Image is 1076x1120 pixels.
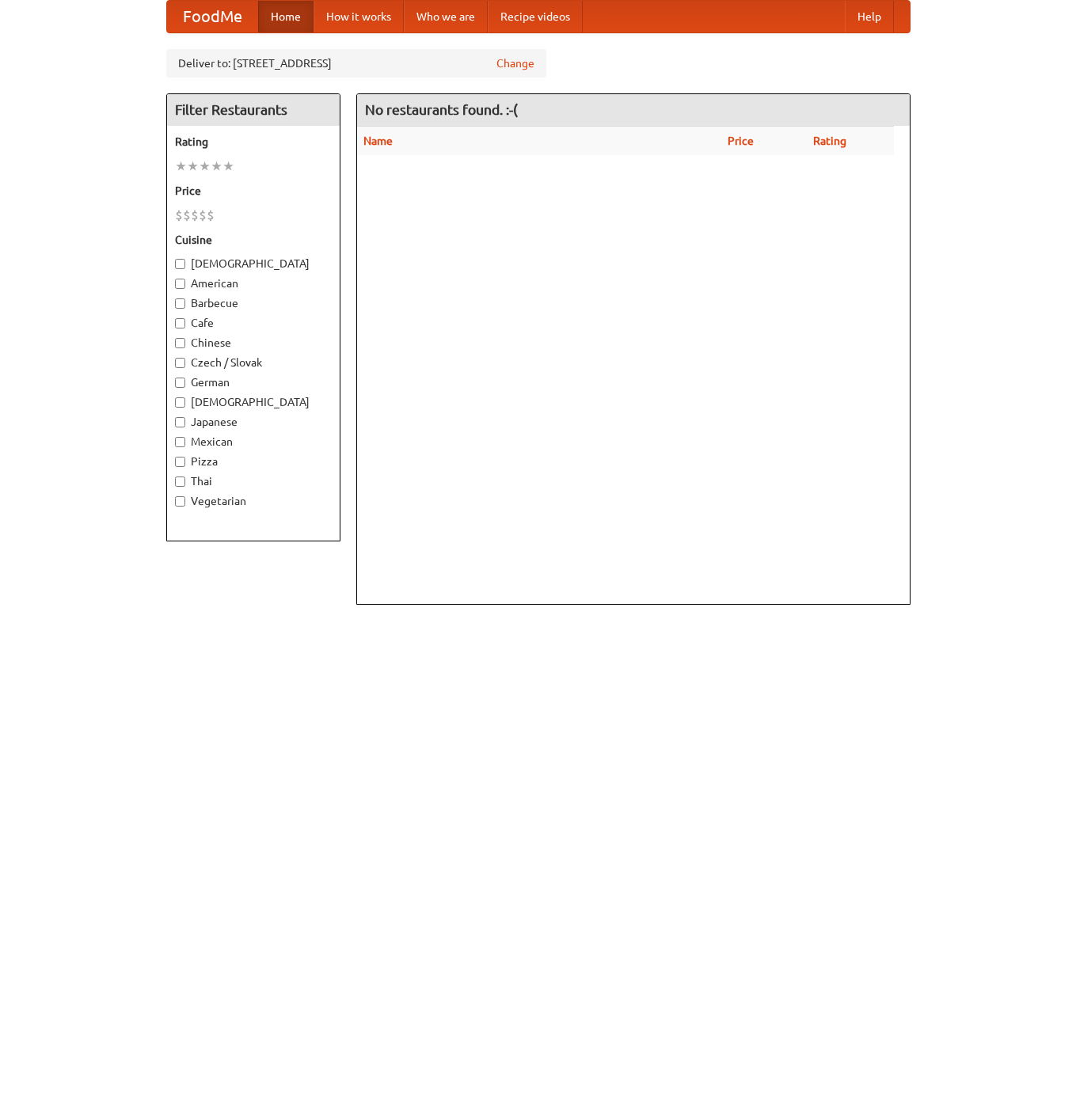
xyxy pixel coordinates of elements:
[175,434,332,450] label: Mexican
[175,414,332,430] label: Japanese
[175,259,185,269] input: [DEMOGRAPHIC_DATA]
[175,338,185,348] input: Chinese
[258,1,314,32] a: Home
[314,1,404,32] a: How it works
[207,207,215,224] li: $
[813,135,846,147] a: Rating
[175,318,185,328] input: Cafe
[175,493,332,509] label: Vegetarian
[175,207,183,224] li: $
[187,158,199,175] li: ★
[175,298,185,309] input: Barbecue
[167,1,258,32] a: FoodMe
[175,457,185,467] input: Pizza
[211,158,222,175] li: ★
[363,135,393,147] a: Name
[175,183,332,199] h5: Price
[175,256,332,271] label: [DEMOGRAPHIC_DATA]
[183,207,191,224] li: $
[175,315,332,331] label: Cafe
[365,102,518,117] ng-pluralize: No restaurants found. :-(
[175,232,332,248] h5: Cuisine
[175,335,332,351] label: Chinese
[488,1,583,32] a: Recipe videos
[175,355,332,370] label: Czech / Slovak
[175,476,185,487] input: Thai
[175,394,332,410] label: [DEMOGRAPHIC_DATA]
[175,134,332,150] h5: Rating
[175,275,332,291] label: American
[175,454,332,469] label: Pizza
[175,158,187,175] li: ★
[175,374,332,390] label: German
[175,279,185,289] input: American
[175,473,332,489] label: Thai
[175,397,185,408] input: [DEMOGRAPHIC_DATA]
[191,207,199,224] li: $
[496,55,534,71] a: Change
[199,207,207,224] li: $
[222,158,234,175] li: ★
[175,295,332,311] label: Barbecue
[175,496,185,507] input: Vegetarian
[175,417,185,427] input: Japanese
[175,378,185,388] input: German
[167,94,340,126] h4: Filter Restaurants
[845,1,894,32] a: Help
[166,49,546,78] div: Deliver to: [STREET_ADDRESS]
[199,158,211,175] li: ★
[175,358,185,368] input: Czech / Slovak
[728,135,754,147] a: Price
[404,1,488,32] a: Who we are
[175,437,185,447] input: Mexican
